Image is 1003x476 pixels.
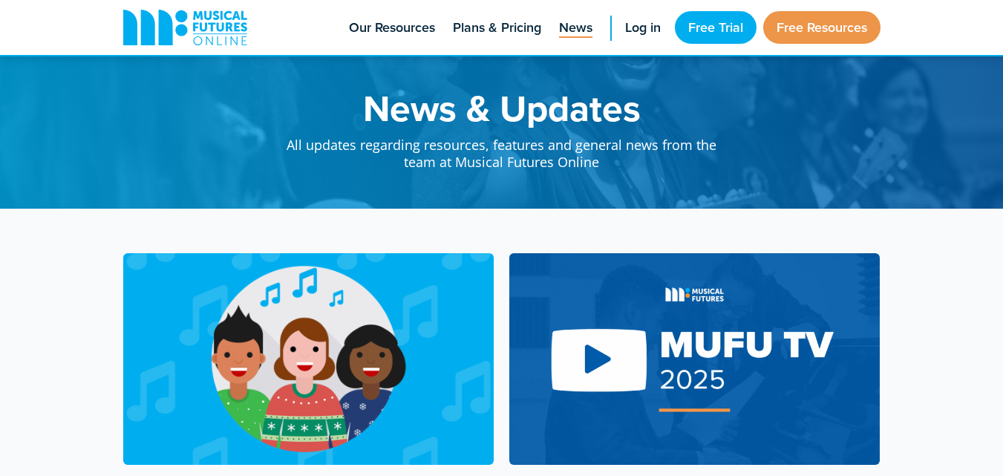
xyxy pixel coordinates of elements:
span: Log in [625,18,661,38]
p: All updates regarding resources, features and general news from the team at Musical Futures Online [272,126,732,172]
span: Our Resources [349,18,435,38]
span: News [559,18,592,38]
h1: News & Updates [272,89,732,126]
a: Free Trial [675,11,757,44]
span: Plans & Pricing [453,18,541,38]
a: Free Resources [763,11,881,44]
